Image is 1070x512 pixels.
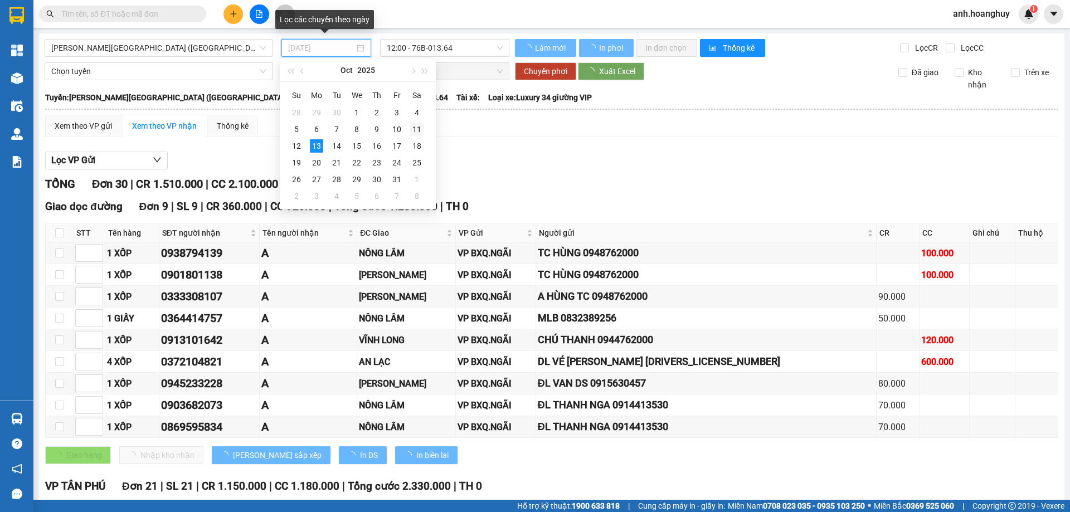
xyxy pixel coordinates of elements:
[370,173,383,186] div: 30
[535,42,567,54] span: Làm mới
[260,329,358,351] td: A
[327,121,347,138] td: 2025-10-07
[572,501,620,510] strong: 1900 633 818
[196,480,199,493] span: |
[265,200,267,213] span: |
[407,188,427,204] td: 2025-11-08
[217,120,249,132] div: Thống kê
[410,189,424,203] div: 8
[390,123,403,136] div: 10
[341,59,353,81] button: Oct
[1044,4,1063,24] button: caret-down
[921,268,967,282] div: 100.000
[456,329,536,351] td: VP BXQ.NGÃI
[1024,9,1034,19] img: icon-new-feature
[350,173,363,186] div: 29
[159,373,260,394] td: 0945233228
[12,438,22,449] span: question-circle
[517,500,620,512] span: Hỗ trợ kỹ thuật:
[107,246,157,260] div: 1 XỐP
[357,59,375,81] button: 2025
[275,10,374,29] div: Lọc các chuyến theo ngày
[330,173,343,186] div: 28
[310,123,323,136] div: 6
[290,189,303,203] div: 2
[456,351,536,373] td: VP BXQ.NGÃI
[288,42,354,54] input: 13/10/2025
[390,173,403,186] div: 31
[359,398,454,412] div: NÔNG LÂM
[307,171,327,188] td: 2025-10-27
[161,418,257,436] div: 0869595834
[538,267,874,282] div: TC HÙNG 0948762000
[456,242,536,264] td: VP BXQ.NGÃI
[310,106,323,119] div: 29
[1032,5,1035,13] span: 1
[286,86,307,104] th: Su
[260,394,358,416] td: A
[11,72,23,84] img: warehouse-icon
[458,290,534,304] div: VP BXQ.NGÃI
[347,104,367,121] td: 2025-10-01
[270,200,326,213] span: CC 920.000
[260,351,358,373] td: A
[456,264,536,286] td: VP BXQ.NGÃI
[1049,9,1059,19] span: caret-down
[387,40,503,56] span: 12:00 - 76B-013.64
[390,156,403,169] div: 24
[456,91,480,104] span: Tài xế:
[387,171,407,188] td: 2025-10-31
[307,104,327,121] td: 2025-09-29
[330,139,343,153] div: 14
[538,397,874,413] div: ĐL THANH NGA 0914413530
[130,177,133,191] span: |
[92,177,128,191] span: Đơn 30
[307,188,327,204] td: 2025-11-03
[407,104,427,121] td: 2025-10-04
[61,8,193,20] input: Tìm tên, số ĐT hoặc mã đơn
[11,156,23,168] img: solution-icon
[921,246,967,260] div: 100.000
[107,355,157,369] div: 4 XỐP
[878,398,917,412] div: 70.000
[9,7,24,24] img: logo-vxr
[261,353,356,370] div: A
[709,44,718,53] span: bar-chart
[407,138,427,154] td: 2025-10-18
[387,63,503,80] span: Chọn chuyến
[367,188,387,204] td: 2025-11-06
[260,308,358,329] td: A
[370,139,383,153] div: 16
[160,480,163,493] span: |
[578,62,644,80] button: Xuất Excel
[307,154,327,171] td: 2025-10-20
[275,4,295,24] button: aim
[367,171,387,188] td: 2025-10-30
[446,200,469,213] span: TH 0
[410,123,424,136] div: 11
[488,91,592,104] span: Loại xe: Luxury 34 giường VIP
[290,139,303,153] div: 12
[370,156,383,169] div: 23
[107,268,157,282] div: 1 XỐP
[233,449,322,461] span: [PERSON_NAME] sắp xếp
[579,39,634,57] button: In phơi
[261,331,356,349] div: A
[921,333,967,347] div: 120.000
[290,173,303,186] div: 26
[275,480,339,493] span: CC 1.180.000
[159,242,260,264] td: 0938794139
[350,106,363,119] div: 1
[387,121,407,138] td: 2025-10-10
[260,416,358,438] td: A
[310,189,323,203] div: 3
[359,311,454,325] div: NÔNG LÂM
[1020,66,1053,79] span: Trên xe
[367,138,387,154] td: 2025-10-16
[538,376,874,391] div: ĐL VAN DS 0915630457
[136,177,203,191] span: CR 1.510.000
[161,331,257,349] div: 0913101642
[359,268,454,282] div: [PERSON_NAME]
[262,227,346,239] span: Tên người nhận
[390,139,403,153] div: 17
